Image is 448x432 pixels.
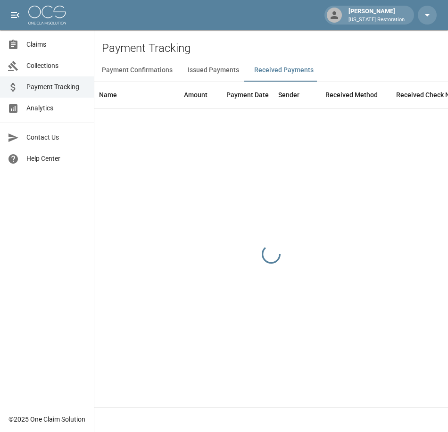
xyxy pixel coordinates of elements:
[6,6,25,25] button: open drawer
[212,82,274,108] div: Payment Date
[26,103,86,113] span: Analytics
[102,42,448,55] h2: Payment Tracking
[8,415,85,424] div: © 2025 One Claim Solution
[345,7,408,24] div: [PERSON_NAME]
[26,61,86,71] span: Collections
[26,82,86,92] span: Payment Tracking
[184,82,207,108] div: Amount
[94,59,180,82] button: Payment Confirmations
[94,59,448,82] div: dynamic tabs
[26,133,86,142] span: Contact Us
[325,82,378,108] div: Received Method
[278,82,299,108] div: Sender
[26,154,86,164] span: Help Center
[274,82,321,108] div: Sender
[99,82,117,108] div: Name
[247,59,321,82] button: Received Payments
[226,82,269,108] div: Payment Date
[180,59,247,82] button: Issued Payments
[151,82,212,108] div: Amount
[94,82,151,108] div: Name
[321,82,391,108] div: Received Method
[348,16,405,24] p: [US_STATE] Restoration
[26,40,86,50] span: Claims
[28,6,66,25] img: ocs-logo-white-transparent.png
